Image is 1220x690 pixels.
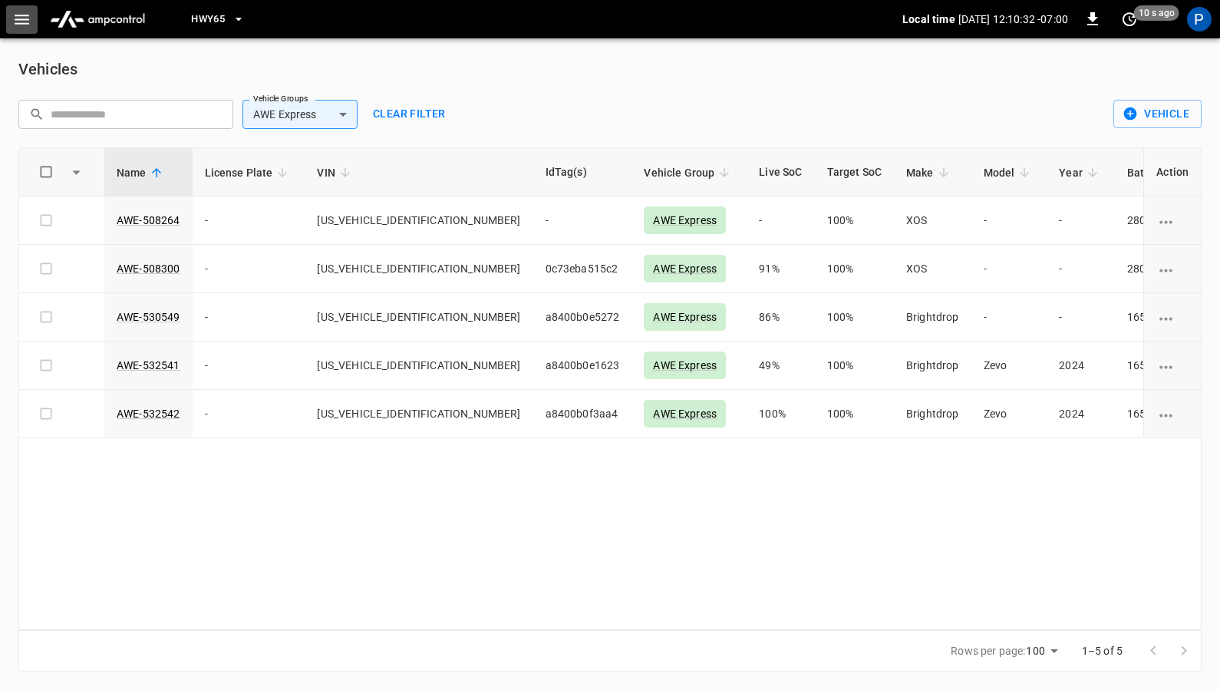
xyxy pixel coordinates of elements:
[644,206,726,234] div: AWE Express
[546,359,620,371] span: a8400b0e1623
[894,293,971,342] td: Brightdrop
[117,262,180,275] a: AWE-508300
[1047,342,1115,390] td: 2024
[253,93,308,105] label: Vehicle Groups
[815,293,895,342] td: 100%
[193,293,305,342] td: -
[1113,100,1202,128] button: Vehicle
[971,196,1047,245] td: -
[1059,163,1103,182] span: Year
[951,643,1025,659] p: Rows per page:
[185,5,251,35] button: HWY65
[958,12,1068,27] p: [DATE] 12:10:32 -07:00
[1047,245,1115,293] td: -
[205,163,293,182] span: License Plate
[117,214,180,226] a: AWE-508264
[1156,309,1189,325] div: vehicle options
[44,5,151,34] img: ampcontrol.io logo
[906,163,954,182] span: Make
[815,390,895,438] td: 100%
[815,245,895,293] td: 100%
[644,303,726,331] div: AWE Express
[193,196,305,245] td: -
[971,390,1047,438] td: Zevo
[984,163,1035,182] span: Model
[242,100,358,129] div: AWE Express
[305,342,533,390] td: [US_VEHICLE_IDENTIFICATION_NUMBER]
[546,408,618,420] span: a8400b0f3aa4
[894,196,971,245] td: XOS
[1156,213,1189,228] div: vehicle options
[815,342,895,390] td: 100%
[1156,261,1189,276] div: vehicle options
[191,11,225,28] span: HWY65
[117,359,180,371] a: AWE-532541
[1134,5,1179,21] span: 10 s ago
[894,342,971,390] td: Brightdrop
[1187,7,1212,31] div: profile-icon
[1047,196,1115,245] td: -
[1117,7,1142,31] button: set refresh interval
[546,214,549,226] span: -
[971,245,1047,293] td: -
[117,163,167,182] span: Name
[1156,406,1189,421] div: vehicle options
[533,148,632,196] th: IdTag(s)
[644,255,726,282] div: AWE Express
[546,311,620,323] span: a8400b0e5272
[894,390,971,438] td: Brightdrop
[1156,358,1189,373] div: vehicle options
[1026,640,1063,662] div: 100
[305,196,533,245] td: [US_VEHICLE_IDENTIFICATION_NUMBER]
[1047,293,1115,342] td: -
[644,352,726,379] div: AWE Express
[117,311,180,323] a: AWE-530549
[546,262,618,275] span: 0c73eba515c2
[815,196,895,245] td: 100%
[747,342,814,390] td: 49%
[747,245,814,293] td: 91%
[18,57,77,81] h6: Vehicles
[644,400,726,428] div: AWE Express
[747,148,814,196] th: Live SoC
[815,148,895,196] th: Target SoC
[193,390,305,438] td: -
[1082,643,1123,659] p: 1–5 of 5
[193,342,305,390] td: -
[644,163,734,182] span: Vehicle Group
[367,100,452,128] button: Clear filter
[894,245,971,293] td: XOS
[1143,148,1201,196] th: Action
[747,196,814,245] td: -
[747,390,814,438] td: 100%
[902,12,955,27] p: Local time
[305,293,533,342] td: [US_VEHICLE_IDENTIFICATION_NUMBER]
[1047,390,1115,438] td: 2024
[193,245,305,293] td: -
[117,408,180,420] a: AWE-532542
[305,245,533,293] td: [US_VEHICLE_IDENTIFICATION_NUMBER]
[317,163,354,182] span: VIN
[747,293,814,342] td: 86%
[971,293,1047,342] td: -
[971,342,1047,390] td: Zevo
[305,390,533,438] td: [US_VEHICLE_IDENTIFICATION_NUMBER]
